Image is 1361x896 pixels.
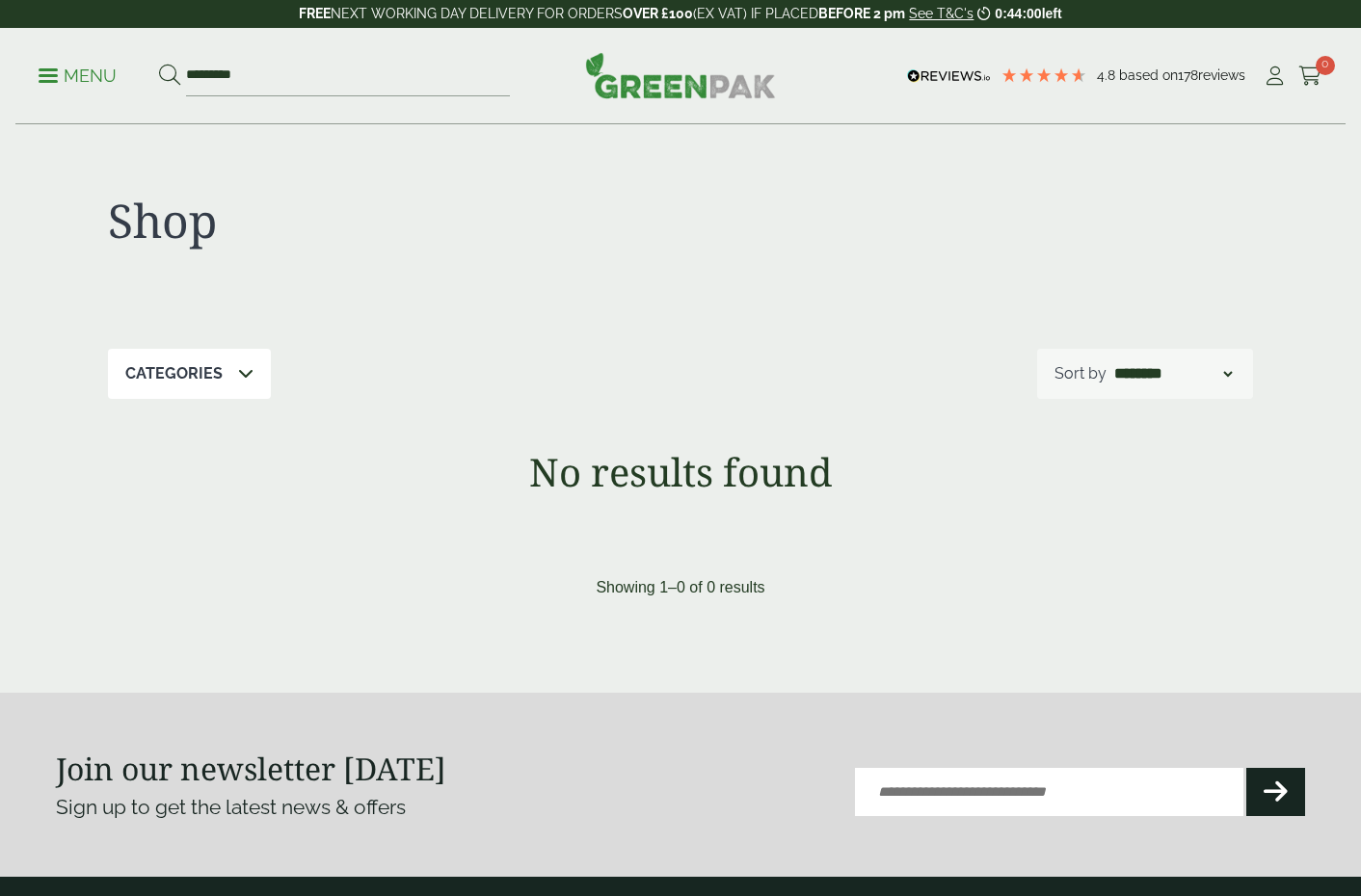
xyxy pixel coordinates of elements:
i: My Account [1263,66,1287,86]
p: Categories [125,362,223,385]
span: 0:44:00 [995,6,1041,21]
img: REVIEWS.io [907,69,991,83]
div: 4.78 Stars [1001,66,1087,84]
i: Cart [1298,66,1322,86]
strong: BEFORE 2 pm [818,6,905,21]
h1: No results found [56,449,1305,495]
p: Sort by [1054,362,1107,385]
p: Menu [39,65,117,88]
h1: Shop [108,193,680,249]
a: 0 [1298,62,1322,91]
p: Showing 1–0 of 0 results [596,576,764,599]
span: 4.8 [1097,67,1119,83]
strong: OVER £100 [623,6,693,21]
a: See T&C's [909,6,974,21]
span: left [1042,6,1062,21]
strong: FREE [299,6,331,21]
select: Shop order [1110,362,1236,385]
span: reviews [1198,67,1245,83]
span: Based on [1119,67,1178,83]
a: Menu [39,65,117,84]
span: 178 [1178,67,1198,83]
p: Sign up to get the latest news & offers [56,792,618,823]
strong: Join our newsletter [DATE] [56,748,446,789]
img: GreenPak Supplies [585,52,776,98]
span: 0 [1316,56,1335,75]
